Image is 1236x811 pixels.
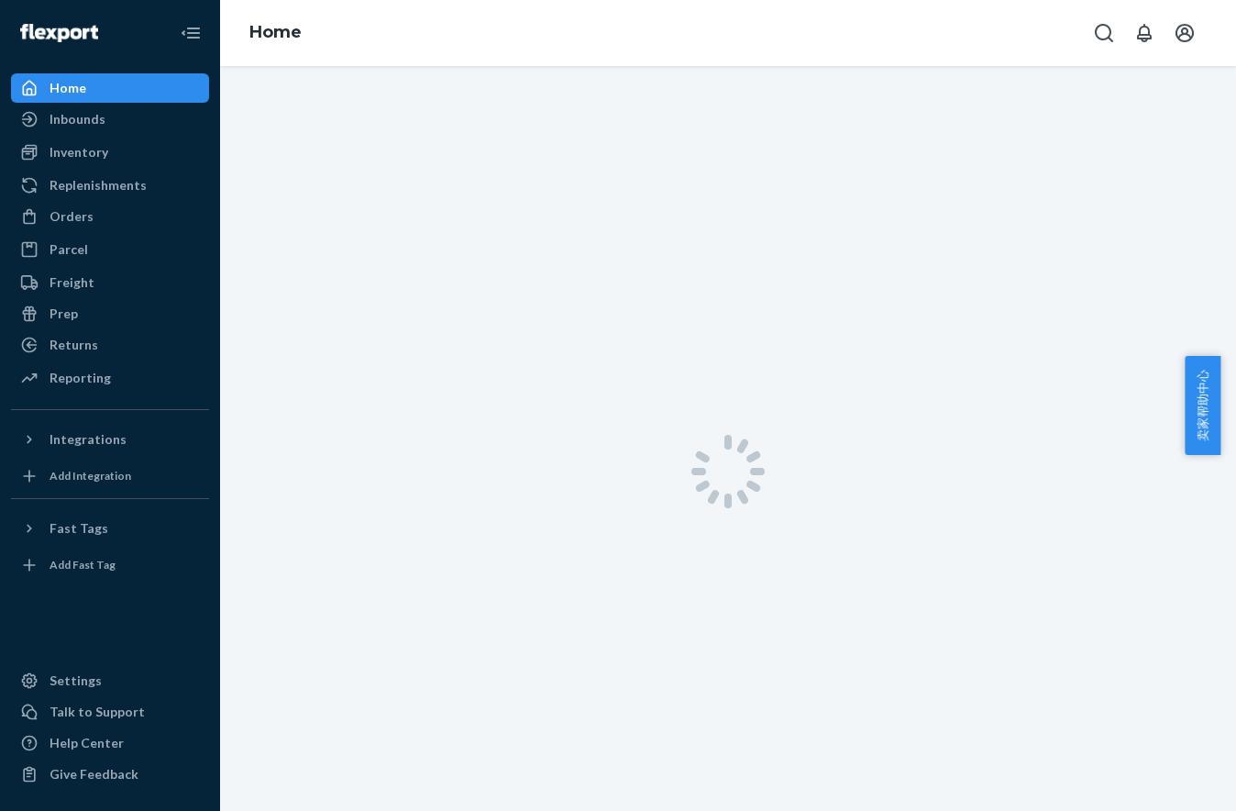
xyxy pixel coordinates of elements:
[11,728,209,758] a: Help Center
[50,207,94,226] div: Orders
[20,24,98,42] img: Flexport logo
[50,765,138,783] div: Give Feedback
[50,703,145,721] div: Talk to Support
[50,336,98,354] div: Returns
[1126,15,1163,51] button: Open notifications
[11,550,209,580] a: Add Fast Tag
[50,519,108,538] div: Fast Tags
[50,430,127,449] div: Integrations
[11,268,209,297] a: Freight
[50,273,94,292] div: Freight
[50,305,78,323] div: Prep
[11,666,209,695] a: Settings
[1166,15,1203,51] button: Open account menu
[11,330,209,360] a: Returns
[50,110,105,128] div: Inbounds
[50,468,131,483] div: Add Integration
[11,235,209,264] a: Parcel
[11,138,209,167] a: Inventory
[50,143,108,161] div: Inventory
[11,363,209,393] a: Reporting
[50,734,124,752] div: Help Center
[50,240,88,259] div: Parcel
[11,760,209,789] button: Give Feedback
[50,79,86,97] div: Home
[1086,15,1122,51] button: Open Search Box
[50,557,116,572] div: Add Fast Tag
[235,6,316,60] ol: breadcrumbs
[11,514,209,543] button: Fast Tags
[11,425,209,454] button: Integrations
[11,299,209,328] a: Prep
[172,15,209,51] button: Close Navigation
[11,105,209,134] a: Inbounds
[11,697,209,727] a: Talk to Support
[50,672,102,690] div: Settings
[11,202,209,231] a: Orders
[11,171,209,200] a: Replenishments
[1185,356,1220,455] button: 卖家帮助中心
[50,176,147,194] div: Replenishments
[50,369,111,387] div: Reporting
[11,73,209,103] a: Home
[249,22,302,42] a: Home
[11,461,209,491] a: Add Integration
